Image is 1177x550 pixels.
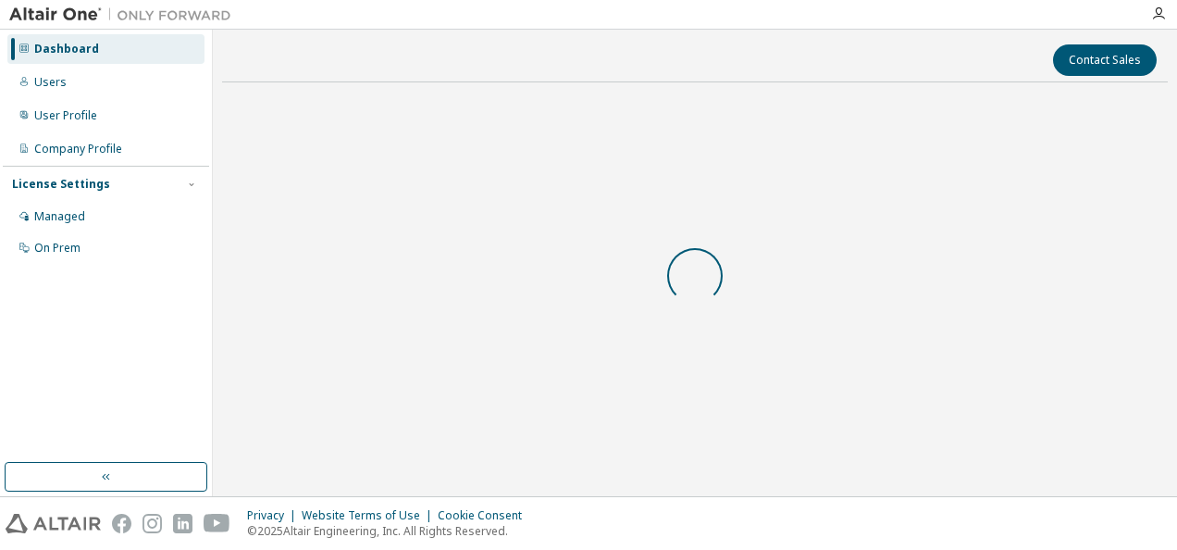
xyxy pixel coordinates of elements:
[34,108,97,123] div: User Profile
[34,42,99,56] div: Dashboard
[438,508,533,523] div: Cookie Consent
[302,508,438,523] div: Website Terms of Use
[247,508,302,523] div: Privacy
[12,177,110,192] div: License Settings
[34,75,67,90] div: Users
[34,241,81,256] div: On Prem
[173,514,192,533] img: linkedin.svg
[34,209,85,224] div: Managed
[1053,44,1157,76] button: Contact Sales
[247,523,533,539] p: © 2025 Altair Engineering, Inc. All Rights Reserved.
[9,6,241,24] img: Altair One
[142,514,162,533] img: instagram.svg
[112,514,131,533] img: facebook.svg
[6,514,101,533] img: altair_logo.svg
[204,514,230,533] img: youtube.svg
[34,142,122,156] div: Company Profile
